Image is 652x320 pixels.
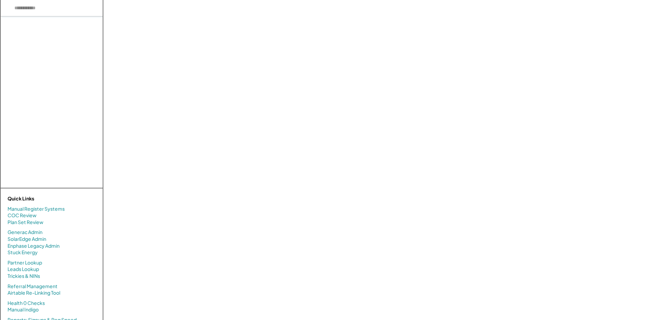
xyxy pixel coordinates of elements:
a: Manual Register Systems [8,206,65,212]
a: SolarEdge Admin [8,236,46,243]
a: Leads Lookup [8,266,39,273]
a: Generac Admin [8,229,42,236]
div: Quick Links [8,195,76,202]
a: Stuck Energy [8,249,38,256]
a: Enphase Legacy Admin [8,243,60,249]
a: Trickies & NINs [8,273,40,280]
a: Manual Indigo [8,306,39,313]
a: Health 0 Checks [8,300,45,307]
a: Plan Set Review [8,219,43,226]
a: Referral Management [8,283,57,290]
a: Partner Lookup [8,259,42,266]
a: Airtable Re-Linking Tool [8,290,60,296]
a: COC Review [8,212,37,219]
